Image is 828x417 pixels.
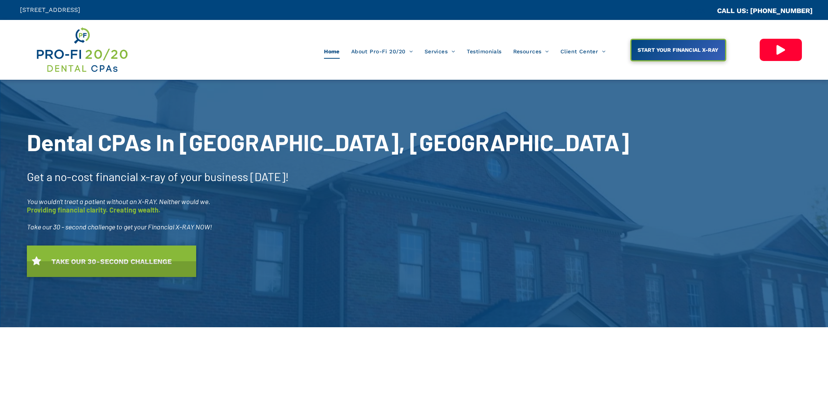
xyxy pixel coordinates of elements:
a: TAKE OUR 30-SECOND CHALLENGE [27,246,196,277]
span: Dental CPAs In [GEOGRAPHIC_DATA], [GEOGRAPHIC_DATA] [27,128,629,156]
span: no-cost financial x-ray [55,170,165,183]
span: Take our 30 - second challenge to get your Financial X-RAY NOW! [27,223,212,231]
a: Resources [507,44,555,59]
a: START YOUR FINANCIAL X-RAY [630,39,726,61]
img: Get Dental CPA Consulting, Bookkeeping, & Bank Loans [35,26,128,74]
a: Client Center [555,44,611,59]
a: CALL US: [PHONE_NUMBER] [717,7,813,15]
span: Providing financial clarity. Creating wealth. [27,206,160,214]
a: Testimonials [461,44,507,59]
span: START YOUR FINANCIAL X-RAY [635,43,721,57]
span: [STREET_ADDRESS] [20,6,80,13]
a: About Pro-Fi 20/20 [345,44,419,59]
span: Get a [27,170,52,183]
span: TAKE OUR 30-SECOND CHALLENGE [49,254,174,269]
span: CA::CALLC [684,7,717,15]
span: You wouldn’t treat a patient without an X-RAY. Neither would we. [27,197,210,206]
a: Services [419,44,461,59]
span: of your business [DATE]! [168,170,289,183]
a: Home [318,44,345,59]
